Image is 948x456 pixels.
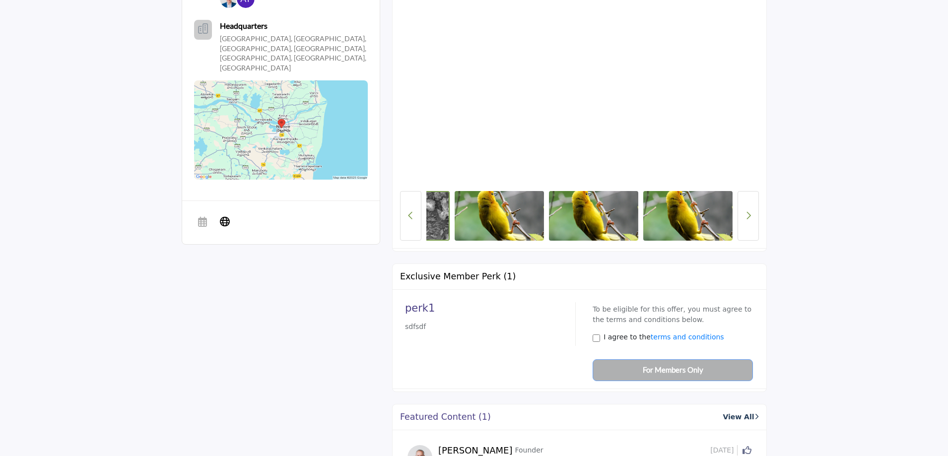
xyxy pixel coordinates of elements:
[651,333,724,341] a: terms and conditions
[194,80,368,180] img: Location Map
[455,191,544,241] img: dfsd
[738,191,759,241] button: Next button
[405,322,568,332] p: sdfsdf
[220,20,268,32] b: Headquarters
[643,191,733,241] img: ghgfh
[400,191,421,241] button: Previous Button
[400,412,491,422] h2: Featured Content (1)
[515,445,543,456] p: Founder
[220,34,368,72] p: [GEOGRAPHIC_DATA], [GEOGRAPHIC_DATA], [GEOGRAPHIC_DATA], [GEOGRAPHIC_DATA], [GEOGRAPHIC_DATA], [G...
[405,302,568,315] h2: perk1
[593,304,753,325] p: To be eligible for this offer, you must agree to the terms and conditions below.
[400,271,516,282] h5: Exclusive Member Perk (1)
[549,191,638,241] img: sdf
[593,334,600,342] input: Select Terms & Conditions
[743,446,751,455] i: Click to Like this activity
[710,445,737,456] span: [DATE]
[194,20,212,40] button: Headquarter icon
[438,445,513,456] h5: [PERSON_NAME]
[604,332,724,342] label: I agree to the
[723,412,758,422] a: View All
